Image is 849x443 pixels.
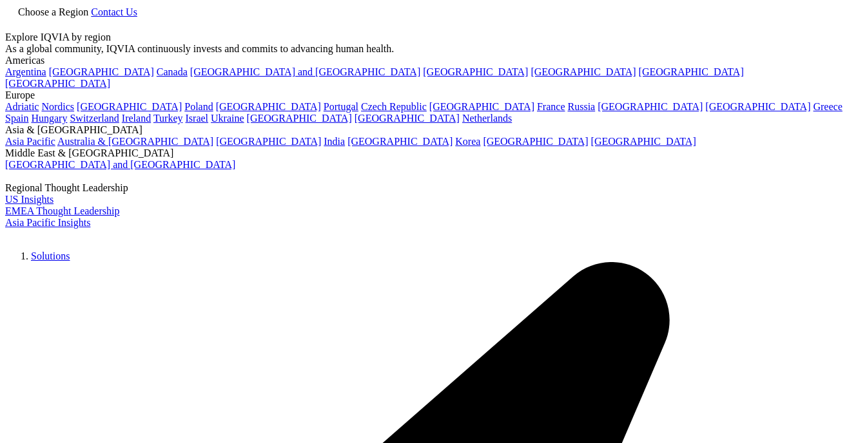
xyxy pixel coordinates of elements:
a: EMEA Thought Leadership [5,205,119,216]
a: Adriatic [5,101,39,112]
a: Asia Pacific Insights [5,217,90,228]
div: Americas [5,55,844,66]
div: Middle East & [GEOGRAPHIC_DATA] [5,147,844,159]
div: Asia & [GEOGRAPHIC_DATA] [5,124,844,136]
a: Contact Us [91,6,137,17]
a: [GEOGRAPHIC_DATA] [5,78,110,89]
div: Europe [5,90,844,101]
a: Spain [5,113,28,124]
span: Choose a Region [18,6,88,17]
a: Asia Pacific [5,136,55,147]
div: Regional Thought Leadership [5,182,844,194]
div: Explore IQVIA by region [5,32,844,43]
a: US Insights [5,194,54,205]
a: [GEOGRAPHIC_DATA] and [GEOGRAPHIC_DATA] [5,159,235,170]
div: As a global community, IQVIA continuously invests and commits to advancing human health. [5,43,844,55]
a: Argentina [5,66,46,77]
